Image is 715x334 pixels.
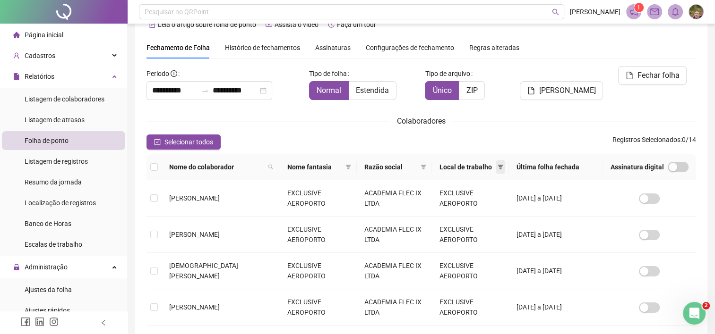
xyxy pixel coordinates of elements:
[100,319,107,326] span: left
[164,137,213,147] span: Selecionar todos
[626,72,633,79] span: file
[25,307,70,314] span: Ajustes rápidos
[49,317,59,326] span: instagram
[13,73,20,80] span: file
[509,180,603,217] td: [DATE] a [DATE]
[146,134,221,150] button: Selecionar todos
[539,85,595,96] span: [PERSON_NAME]
[702,302,710,309] span: 2
[25,95,104,103] span: Listagem de colaboradores
[397,117,446,125] span: Colaboradores
[158,21,256,28] span: Leia o artigo sobre folha de ponto
[364,162,417,172] span: Razão social
[432,289,509,326] td: EXCLUSIVE AEROPORTO
[315,44,351,51] span: Assinaturas
[357,289,432,326] td: ACADEMIA FLEC IX LTDA
[683,302,706,325] iframe: Intercom live chat
[432,180,509,217] td: EXCLUSIVE AEROPORTO
[169,194,220,202] span: [PERSON_NAME]
[634,3,644,12] sup: 1
[279,289,356,326] td: EXCLUSIVE AEROPORTO
[629,8,638,16] span: notification
[611,162,664,172] span: Assinatura digital
[356,86,389,95] span: Estendida
[201,87,209,94] span: swap-right
[432,253,509,289] td: EXCLUSIVE AEROPORTO
[421,164,426,170] span: filter
[25,178,82,186] span: Resumo da jornada
[35,317,44,326] span: linkedin
[25,286,72,293] span: Ajustes da folha
[146,70,169,77] span: Período
[345,164,351,170] span: filter
[25,73,54,80] span: Relatórios
[527,87,535,94] span: file
[509,154,603,180] th: Última folha fechada
[432,86,451,95] span: Único
[650,8,659,16] span: mail
[689,5,703,19] img: 90845
[344,160,353,174] span: filter
[149,21,155,28] span: file-text
[552,8,559,16] span: search
[25,31,63,39] span: Página inicial
[25,199,96,207] span: Localização de registros
[509,217,603,253] td: [DATE] a [DATE]
[466,86,477,95] span: ZIP
[287,162,341,172] span: Nome fantasia
[469,44,519,51] span: Regras alteradas
[25,263,68,271] span: Administração
[266,160,276,174] span: search
[357,217,432,253] td: ACADEMIA FLEC IX LTDA
[509,253,603,289] td: [DATE] a [DATE]
[169,303,220,311] span: [PERSON_NAME]
[25,52,55,59] span: Cadastros
[357,253,432,289] td: ACADEMIA FLEC IX LTDA
[637,70,679,81] span: Fechar folha
[13,32,20,38] span: home
[612,136,681,143] span: Registros Selecionados
[275,21,319,28] span: Assista o vídeo
[225,44,300,51] span: Histórico de fechamentos
[25,220,71,227] span: Banco de Horas
[25,241,82,248] span: Escalas de trabalho
[13,264,20,270] span: lock
[25,137,69,144] span: Folha de ponto
[357,180,432,217] td: ACADEMIA FLEC IX LTDA
[279,180,356,217] td: EXCLUSIVE AEROPORTO
[432,217,509,253] td: EXCLUSIVE AEROPORTO
[439,162,494,172] span: Local de trabalho
[171,70,177,77] span: info-circle
[366,44,454,51] span: Configurações de fechamento
[279,217,356,253] td: EXCLUSIVE AEROPORTO
[154,139,161,145] span: check-square
[671,8,680,16] span: bell
[279,253,356,289] td: EXCLUSIVE AEROPORTO
[419,160,428,174] span: filter
[570,7,620,17] span: [PERSON_NAME]
[328,21,335,28] span: history
[618,66,687,85] button: Fechar folha
[520,81,603,100] button: [PERSON_NAME]
[21,317,30,326] span: facebook
[498,164,503,170] span: filter
[25,116,85,124] span: Listagem de atrasos
[201,87,209,94] span: to
[425,68,470,79] span: Tipo de arquivo
[268,164,274,170] span: search
[146,44,210,51] span: Fechamento de Folha
[266,21,272,28] span: youtube
[612,134,696,150] span: : 0 / 14
[317,86,341,95] span: Normal
[169,162,264,172] span: Nome do colaborador
[337,21,376,28] span: Faça um tour
[637,4,640,11] span: 1
[13,52,20,59] span: user-add
[169,231,220,238] span: [PERSON_NAME]
[25,158,88,165] span: Listagem de registros
[309,68,347,79] span: Tipo de folha
[496,160,505,174] span: filter
[169,262,238,280] span: [DEMOGRAPHIC_DATA][PERSON_NAME]
[509,289,603,326] td: [DATE] a [DATE]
